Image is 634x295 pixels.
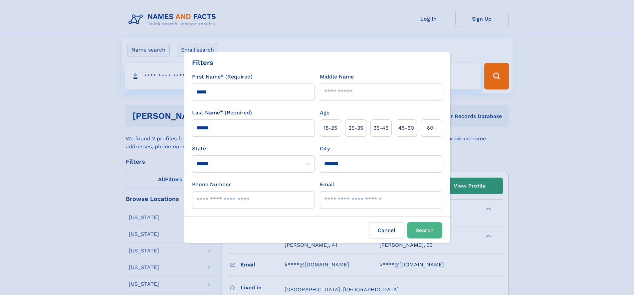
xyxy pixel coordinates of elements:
[427,124,437,132] span: 60+
[373,124,388,132] span: 35‑45
[320,181,334,189] label: Email
[320,109,329,117] label: Age
[348,124,363,132] span: 25‑35
[407,222,442,238] button: Search
[192,181,231,189] label: Phone Number
[320,73,354,81] label: Middle Name
[192,109,252,117] label: Last Name* (Required)
[320,145,330,153] label: City
[192,145,315,153] label: State
[369,222,404,238] label: Cancel
[192,73,253,81] label: First Name* (Required)
[323,124,337,132] span: 18‑25
[398,124,414,132] span: 45‑60
[192,58,213,68] div: Filters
